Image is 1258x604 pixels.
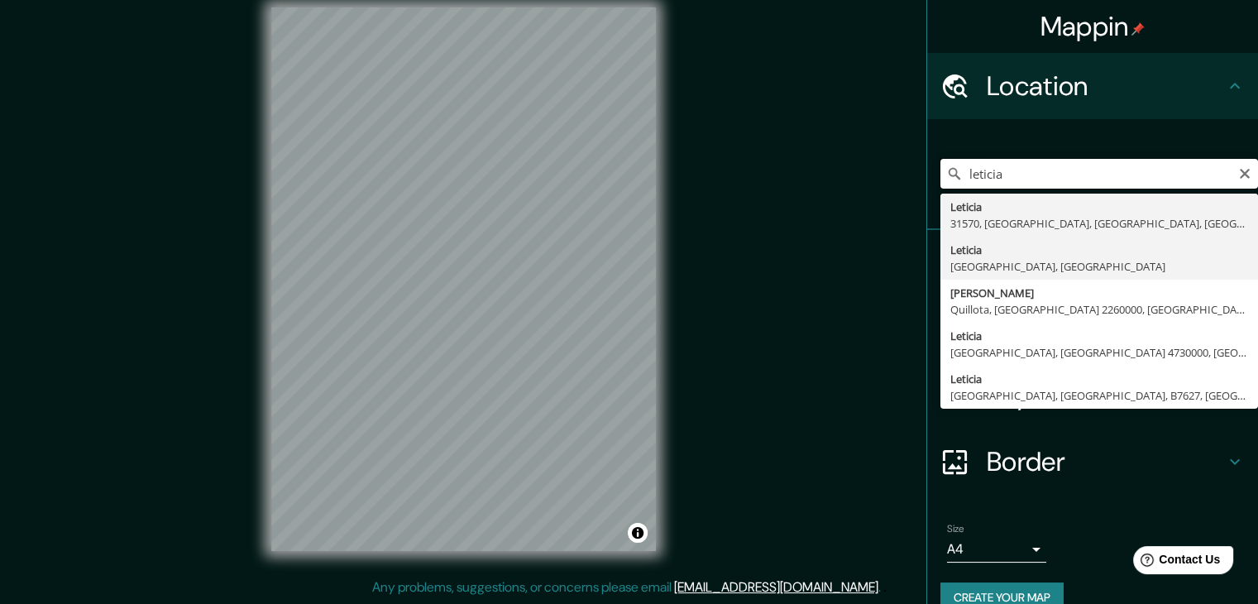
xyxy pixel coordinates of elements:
[950,387,1248,404] div: [GEOGRAPHIC_DATA], [GEOGRAPHIC_DATA], B7627, [GEOGRAPHIC_DATA]
[950,371,1248,387] div: Leticia
[950,285,1248,301] div: [PERSON_NAME]
[987,445,1225,478] h4: Border
[1111,539,1240,586] iframe: Help widget launcher
[927,230,1258,296] div: Pins
[947,536,1046,563] div: A4
[372,578,881,597] p: Any problems, suggestions, or concerns please email .
[1238,165,1251,180] button: Clear
[950,301,1248,318] div: Quillota, [GEOGRAPHIC_DATA] 2260000, [GEOGRAPHIC_DATA]
[940,159,1258,189] input: Pick your city or area
[987,379,1225,412] h4: Layout
[628,523,648,543] button: Toggle attribution
[950,328,1248,344] div: Leticia
[927,296,1258,362] div: Style
[271,7,656,551] canvas: Map
[950,199,1248,215] div: Leticia
[950,215,1248,232] div: 31570, [GEOGRAPHIC_DATA], [GEOGRAPHIC_DATA], [GEOGRAPHIC_DATA], [GEOGRAPHIC_DATA]
[987,70,1225,103] h4: Location
[1131,22,1145,36] img: pin-icon.png
[927,362,1258,429] div: Layout
[950,258,1248,275] div: [GEOGRAPHIC_DATA], [GEOGRAPHIC_DATA]
[927,429,1258,495] div: Border
[947,522,964,536] label: Size
[674,578,878,596] a: [EMAIL_ADDRESS][DOMAIN_NAME]
[927,53,1258,119] div: Location
[881,578,883,597] div: .
[950,242,1248,258] div: Leticia
[1040,10,1146,43] h4: Mappin
[950,344,1248,361] div: [GEOGRAPHIC_DATA], [GEOGRAPHIC_DATA] 4730000, [GEOGRAPHIC_DATA]
[883,578,887,597] div: .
